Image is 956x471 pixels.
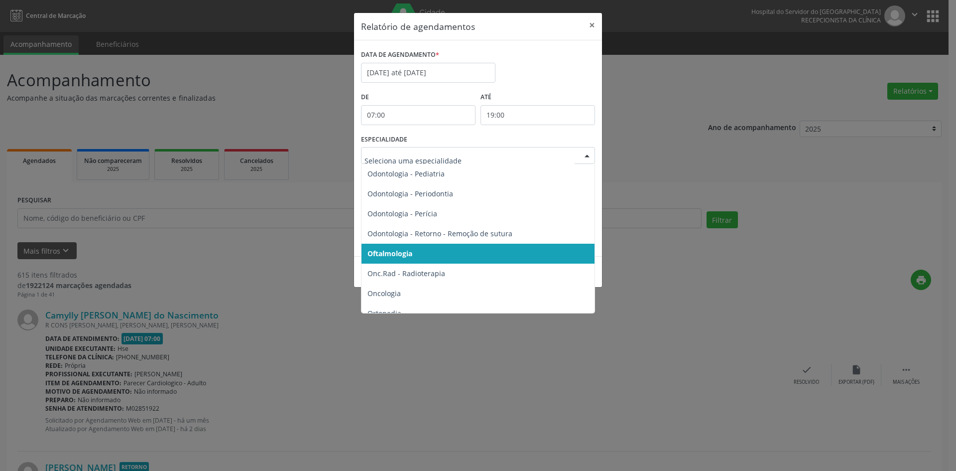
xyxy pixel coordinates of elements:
span: Ortopedia [367,309,401,318]
span: Odontologia - Retorno - Remoção de sutura [367,229,512,238]
span: Odontologia - Periodontia [367,189,453,198]
label: ATÉ [480,90,595,105]
label: ESPECIALIDADE [361,132,407,148]
input: Selecione uma data ou intervalo [361,63,495,83]
label: De [361,90,476,105]
input: Seleciona uma especialidade [364,151,575,170]
label: DATA DE AGENDAMENTO [361,47,439,63]
span: Odontologia - Pediatria [367,169,445,178]
input: Selecione o horário final [480,105,595,125]
span: Oncologia [367,289,401,298]
span: Onc.Rad - Radioterapia [367,269,445,278]
input: Selecione o horário inicial [361,105,476,125]
span: Odontologia - Perícia [367,209,437,218]
h5: Relatório de agendamentos [361,20,475,33]
button: Close [582,13,602,37]
span: Oftalmologia [367,249,412,258]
